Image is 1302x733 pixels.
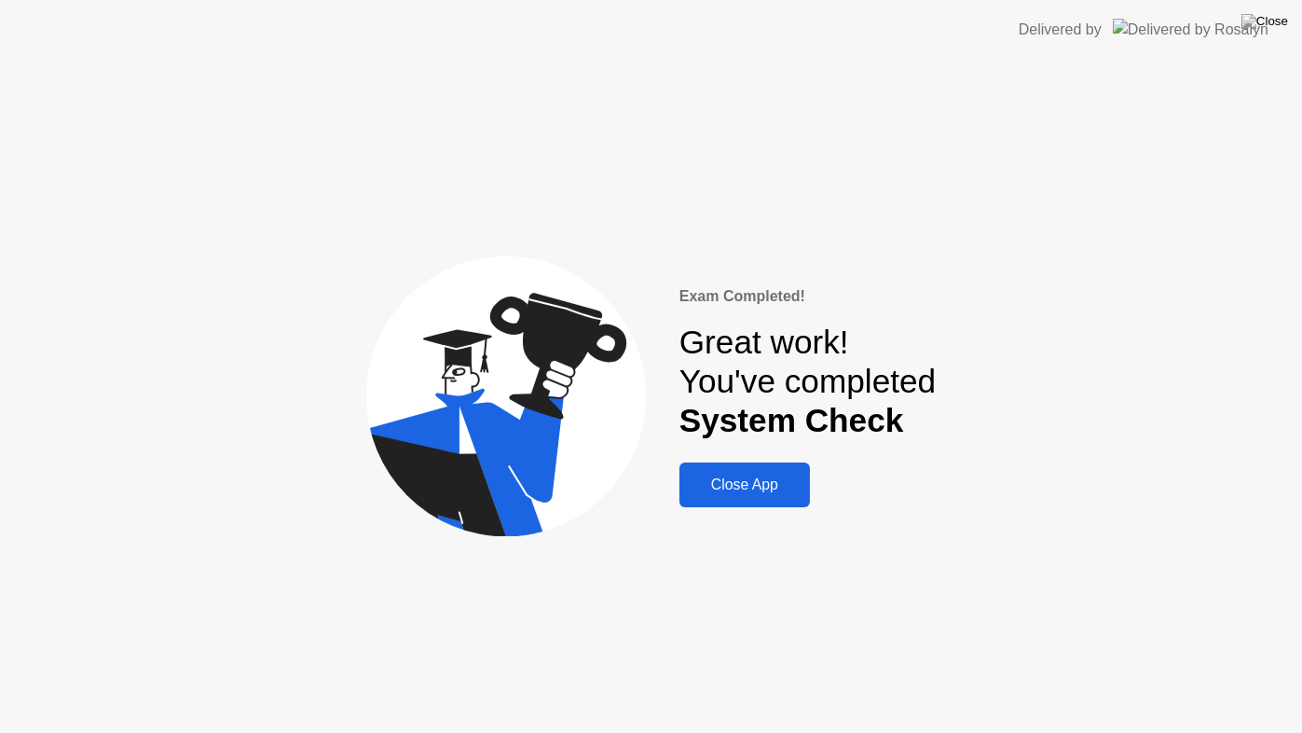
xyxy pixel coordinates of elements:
button: Close App [679,463,810,507]
div: Exam Completed! [679,285,936,308]
img: Close [1241,14,1288,29]
div: Delivered by [1019,19,1102,41]
div: Great work! You've completed [679,323,936,441]
div: Close App [685,477,804,493]
img: Delivered by Rosalyn [1113,19,1268,40]
b: System Check [679,402,904,438]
